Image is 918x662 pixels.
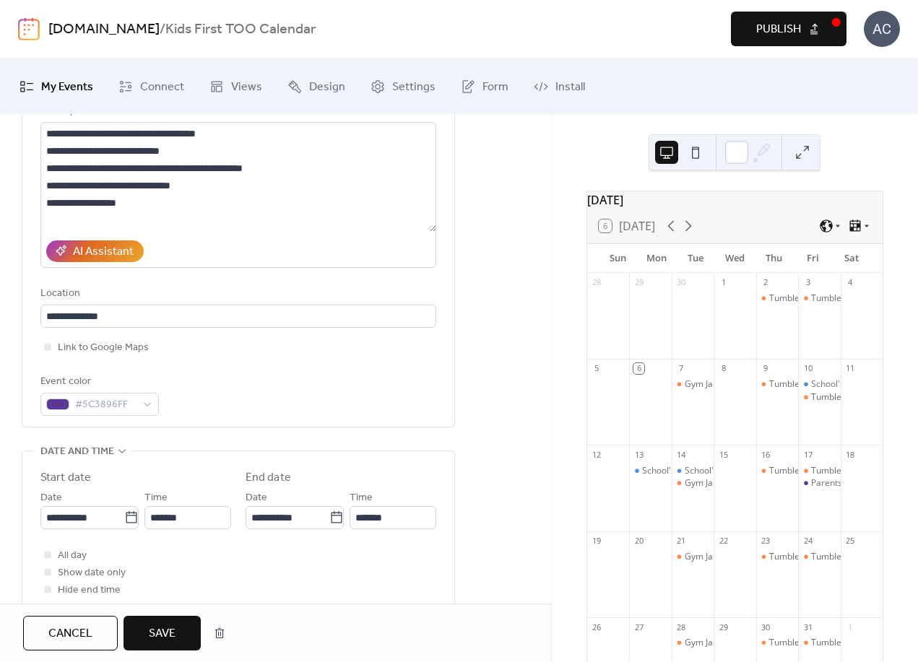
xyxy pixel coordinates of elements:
div: 31 [802,622,813,632]
div: School's Out Camp [672,465,714,477]
div: Tumble Bee Open Play [756,551,798,563]
button: Publish [731,12,846,46]
div: 30 [676,277,687,288]
div: 26 [592,622,602,632]
div: [DATE] [587,191,883,209]
a: Connect [108,64,195,108]
span: Date [40,489,62,507]
div: School's Out Camp [811,378,887,391]
div: 20 [633,536,644,546]
span: Settings [392,76,436,98]
div: Parents' Night Out [798,477,840,489]
div: Tumble Bee Open Play [769,378,860,391]
div: Event color [40,373,156,391]
div: Location [40,285,433,302]
div: Tumble Bee Open Play [811,292,902,305]
div: 30 [761,622,771,632]
a: Settings [360,64,446,108]
div: Parents' Night Out [811,477,885,489]
div: 1 [718,277,729,288]
span: Hide end time [58,582,121,599]
a: Views [199,64,273,108]
div: Description [40,103,433,120]
span: All day [58,547,87,565]
button: AI Assistant [46,240,144,262]
div: Tumble Bee Open Play [756,292,798,305]
a: My Events [9,64,104,108]
div: Tumble Bee Open Play [769,551,860,563]
span: Time [144,489,168,507]
div: 17 [802,449,813,460]
span: Time [350,489,373,507]
div: Fri [793,244,832,273]
div: Gym Jam Clinicis [685,551,751,563]
div: 8 [718,363,729,374]
div: Gym Jam Clinicis [672,378,714,391]
span: My Events [41,76,93,98]
div: 29 [633,277,644,288]
div: 28 [592,277,602,288]
div: 22 [718,536,729,546]
span: Date and time [40,443,114,461]
div: Tumble Bee Open Play [756,637,798,649]
div: 10 [802,363,813,374]
div: 28 [676,622,687,632]
div: Tumble Bee Open Play [798,551,840,563]
div: Gym Jam Clinicis [672,551,714,563]
div: AI Assistant [73,243,134,261]
span: Connect [140,76,184,98]
button: Cancel [23,616,118,650]
a: [DOMAIN_NAME] [48,16,160,43]
div: School's Out Camp [798,378,840,391]
div: Gym Jam Clinicis [685,477,751,489]
div: Tumble Bee Open Play [811,637,902,649]
div: 19 [592,536,602,546]
span: Views [231,76,262,98]
div: Gym Jam Clinicis [672,477,714,489]
b: / [160,16,165,43]
div: Tumble Bee Open Play [811,551,902,563]
div: 29 [718,622,729,632]
span: Date [246,489,267,507]
div: 3 [802,277,813,288]
div: 5 [592,363,602,374]
div: School's Out Camp [685,465,761,477]
div: Tumble Bee Open Play [756,378,798,391]
div: Tue [676,244,715,273]
div: 7 [676,363,687,374]
div: 11 [845,363,856,374]
div: Start date [40,469,91,487]
div: Gym Jam Clinicis [685,378,751,391]
a: Install [523,64,596,108]
div: Tumble Bee Open Play [769,637,860,649]
div: Sun [599,244,638,273]
div: 18 [845,449,856,460]
div: Tumble Bee Open Play [769,292,860,305]
div: Gym Jam Clinicis [685,637,751,649]
div: 6 [633,363,644,374]
span: Design [309,76,345,98]
div: Tumble Bee Open Play [798,637,840,649]
div: Tumble Bee Open Play [811,465,902,477]
div: 21 [676,536,687,546]
div: Mon [638,244,677,273]
div: School's Out Camp [629,465,671,477]
div: End date [246,469,291,487]
div: 25 [845,536,856,546]
span: #5C3896FF [75,396,136,414]
span: Save [149,625,176,643]
div: School's Out Camp [642,465,718,477]
div: 24 [802,536,813,546]
span: Show date only [58,565,126,582]
span: Cancel [48,625,92,643]
div: Sat [832,244,871,273]
div: Tumble Bee Open Play [798,465,840,477]
div: 2 [761,277,771,288]
div: 23 [761,536,771,546]
div: Gym Jam Clinicis [672,637,714,649]
div: Tumble Bee Open Play [798,391,840,404]
div: 4 [845,277,856,288]
a: Form [450,64,519,108]
span: Form [482,76,508,98]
